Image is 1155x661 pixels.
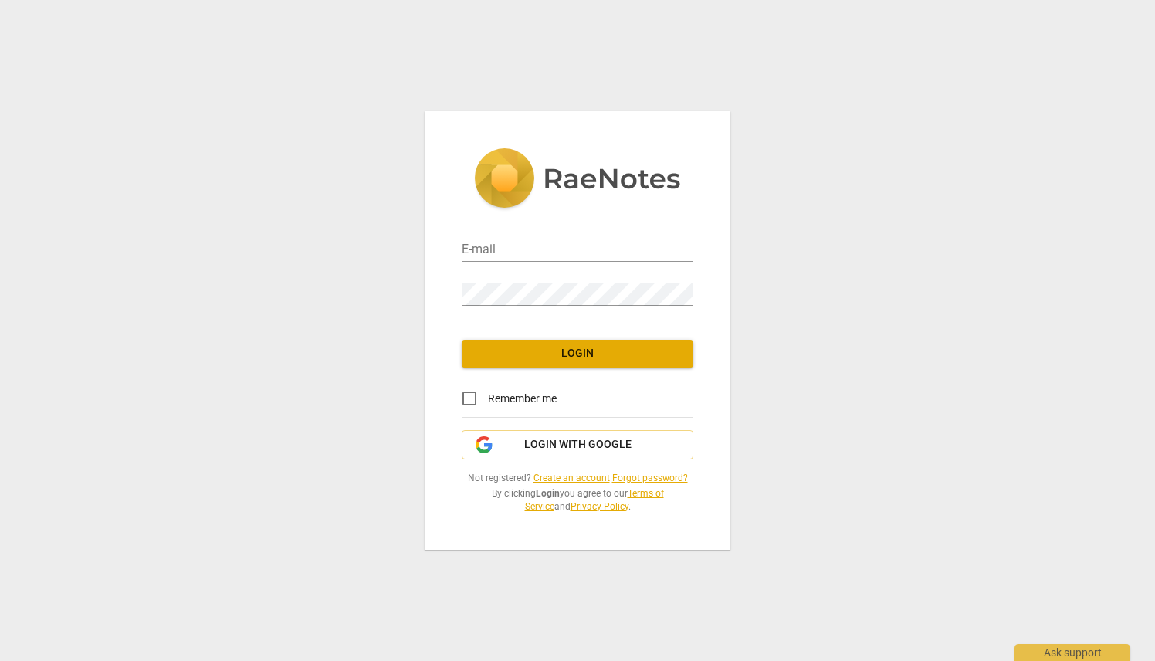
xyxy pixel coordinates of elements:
[462,472,693,485] span: Not registered? |
[1014,644,1130,661] div: Ask support
[462,487,693,513] span: By clicking you agree to our and .
[612,473,688,483] a: Forgot password?
[474,346,681,361] span: Login
[462,430,693,459] button: Login with Google
[525,488,664,512] a: Terms of Service
[474,148,681,212] img: 5ac2273c67554f335776073100b6d88f.svg
[571,501,628,512] a: Privacy Policy
[488,391,557,407] span: Remember me
[536,488,560,499] b: Login
[533,473,610,483] a: Create an account
[462,340,693,368] button: Login
[524,437,632,453] span: Login with Google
